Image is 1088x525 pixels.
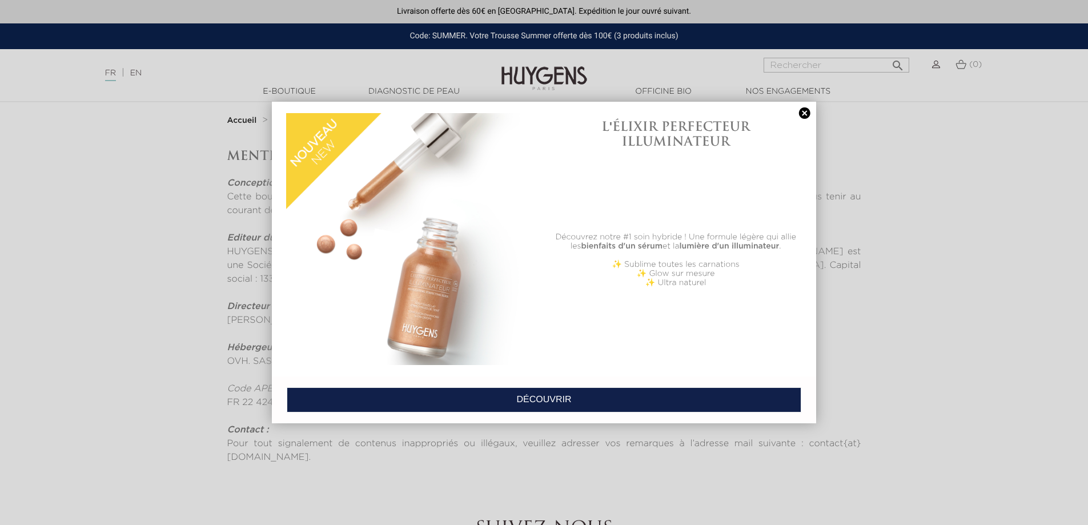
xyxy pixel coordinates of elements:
a: DÉCOUVRIR [287,387,801,412]
p: ✨ Glow sur mesure [550,269,802,278]
p: ✨ Sublime toutes les carnations [550,260,802,269]
b: bienfaits d'un sérum [581,242,663,250]
h1: L'ÉLIXIR PERFECTEUR ILLUMINATEUR [550,119,802,149]
p: Découvrez notre #1 soin hybride ! Une formule légère qui allie les et la . [550,233,802,251]
p: ✨ Ultra naturel [550,278,802,287]
b: lumière d'un illuminateur [680,242,780,250]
